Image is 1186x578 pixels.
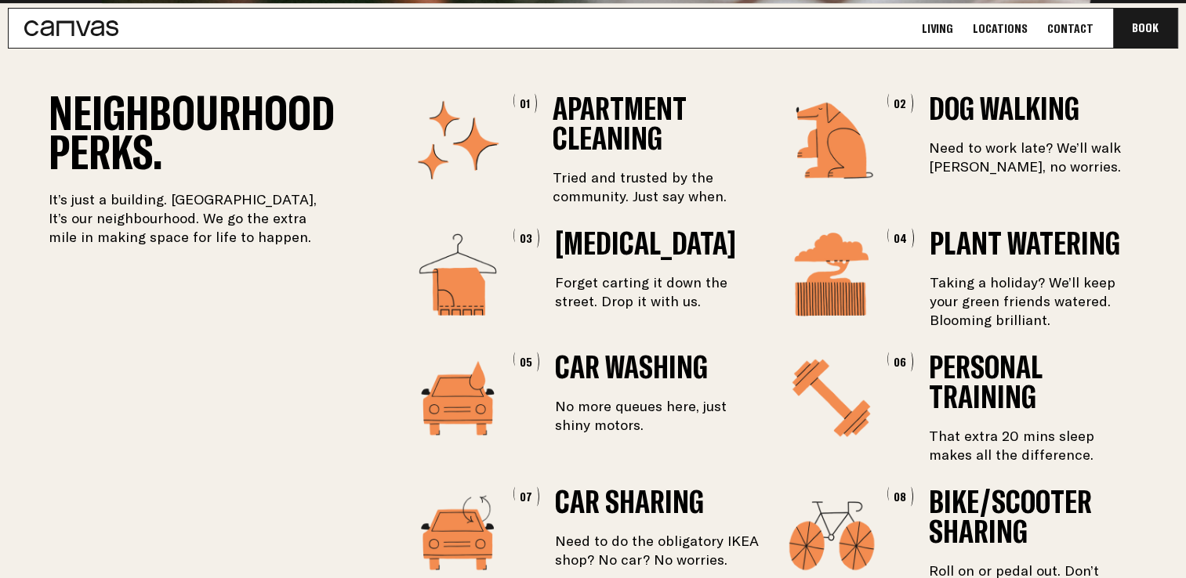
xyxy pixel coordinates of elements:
h2: Neighbourhood Perks. [49,93,335,172]
a: Living [917,20,958,37]
button: Book [1113,9,1177,48]
a: Locations [968,20,1032,37]
p: It’s just a building. [GEOGRAPHIC_DATA], It’s our neighbourhood. We go the extra mile in making s... [49,190,335,247]
a: Contact [1043,20,1098,37]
